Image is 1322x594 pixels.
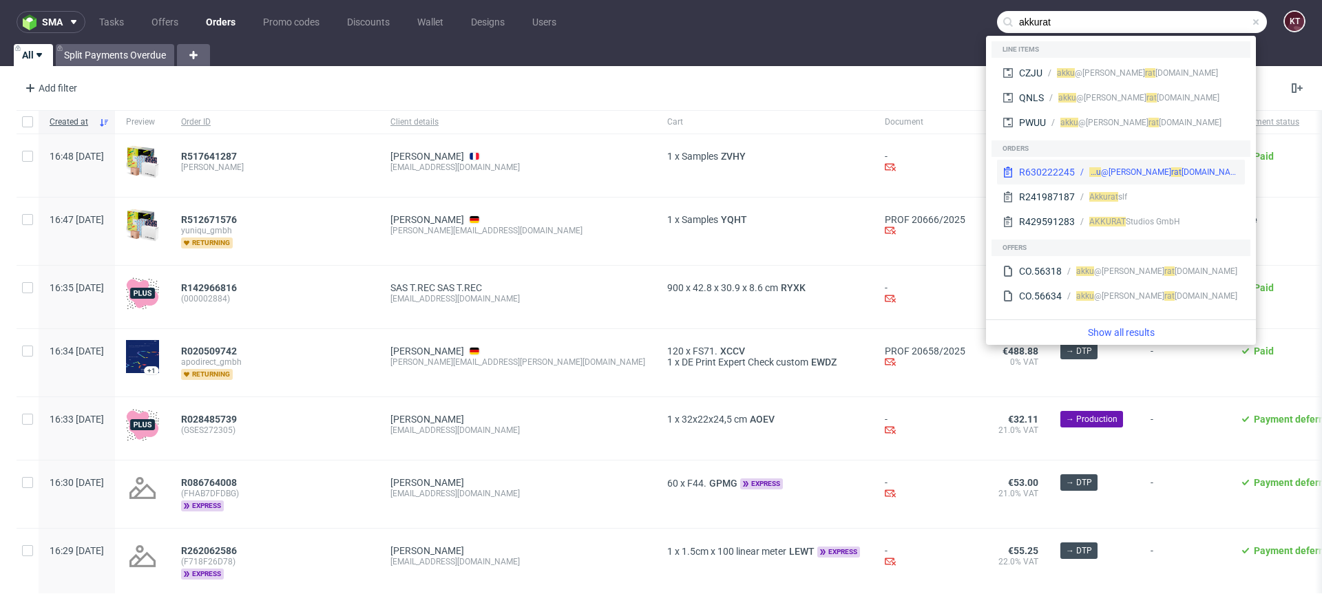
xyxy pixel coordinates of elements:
span: R086764008 [181,477,237,488]
span: rat [1171,167,1182,177]
span: express [181,569,224,580]
span: F44. [687,478,706,489]
span: 21.0% VAT [987,488,1038,499]
span: 1 [667,357,673,368]
div: [DOMAIN_NAME] [1145,67,1218,79]
span: GPMG [706,478,740,489]
span: 0% VAT [987,357,1038,368]
span: 32x22x24,5 cm [682,414,747,425]
figcaption: KT [1285,12,1304,31]
span: apodirect_gmbh [181,357,368,368]
div: [PERSON_NAME]@ [1057,67,1145,79]
span: akku [1076,291,1094,301]
a: R020509742 [181,346,240,357]
a: AOEV [747,414,777,425]
span: Akkurat [1089,192,1118,202]
a: [PERSON_NAME] [390,477,464,488]
span: 22.0% VAT [987,556,1038,567]
span: rat [1148,118,1159,127]
span: → DTP [1066,476,1092,489]
span: - [1151,545,1218,580]
div: x [667,282,863,293]
span: RYXK [778,282,808,293]
span: AKKURAT [1089,217,1126,226]
div: x [667,357,863,368]
a: R512671576 [181,214,240,225]
div: [DOMAIN_NAME] [1146,92,1219,104]
span: 16:30 [DATE] [50,477,104,488]
div: slf [1089,191,1127,203]
button: sma [17,11,85,33]
span: 16:29 [DATE] [50,545,104,556]
span: R028485739 [181,414,237,425]
span: R262062586 [181,545,237,556]
img: version_two_editor_design.png [126,340,159,373]
a: [PERSON_NAME] [390,414,464,425]
span: 120 [667,346,684,357]
span: returning [181,237,233,248]
span: Cart [667,116,863,128]
span: akku [1057,68,1075,78]
a: PROF 20658/2025 [885,346,965,357]
div: R630222245 [1019,165,1075,179]
a: YQHT [718,214,750,225]
span: €488.88 [1003,346,1038,357]
div: x [667,151,863,162]
span: yuniqu_gmbh [181,225,368,236]
a: All [14,44,53,66]
span: Paid [1254,346,1274,357]
span: 16:34 [DATE] [50,346,104,357]
a: Tasks [91,11,132,33]
img: sample-icon.16e107be6ad460a3e330.png [126,209,159,242]
span: DE Print Expert Check custom [682,357,808,368]
a: PROF 20666/2025 [885,214,965,225]
span: Preview [126,116,159,128]
div: [EMAIL_ADDRESS][DOMAIN_NAME] [390,162,645,173]
span: €32.11 [1008,414,1038,425]
a: EWDZ [808,357,839,368]
a: Discounts [339,11,398,33]
span: 1.5cm x 100 linear meter [682,546,786,557]
div: [PERSON_NAME]@ [1058,92,1146,104]
span: 1 [667,151,673,162]
a: [PERSON_NAME] [390,545,464,556]
span: R517641287 [181,151,237,162]
a: Wallet [409,11,452,33]
span: express [740,478,783,489]
div: [PERSON_NAME][EMAIL_ADDRESS][PERSON_NAME][DOMAIN_NAME] [390,357,645,368]
span: [PERSON_NAME] [181,162,368,173]
a: R262062586 [181,545,240,556]
span: → DTP [1066,345,1092,357]
span: Order ID [181,116,368,128]
a: ZVHY [718,151,748,162]
span: returning [181,369,233,380]
div: [PERSON_NAME]@ [1060,116,1148,129]
span: (FHAB7DFDBG) [181,488,368,499]
span: Client details [390,116,645,128]
a: R517641287 [181,151,240,162]
span: (GSES272305) [181,425,368,436]
a: Split Payments Overdue [56,44,174,66]
div: [DOMAIN_NAME] [1164,265,1237,277]
a: [PERSON_NAME] [390,214,464,225]
div: CO.56318 [1019,264,1062,278]
span: 900 [667,282,684,293]
a: Orders [198,11,244,33]
div: CZJU [1019,66,1042,80]
span: €53.00 [1008,477,1038,488]
a: LEWT [786,546,817,557]
span: sma [42,17,63,27]
div: - [885,282,965,306]
span: Created at [50,116,93,128]
div: x [667,346,863,357]
img: sample-icon.16e107be6ad460a3e330.png [126,145,159,178]
a: XCCV [717,346,748,357]
div: - [885,414,965,438]
span: - [1151,477,1218,511]
div: [PERSON_NAME]@ [1089,166,1171,178]
a: R142966816 [181,282,240,293]
div: [EMAIL_ADDRESS][DOMAIN_NAME] [390,488,645,499]
a: SAS T.REC SAS T.REC [390,282,482,293]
